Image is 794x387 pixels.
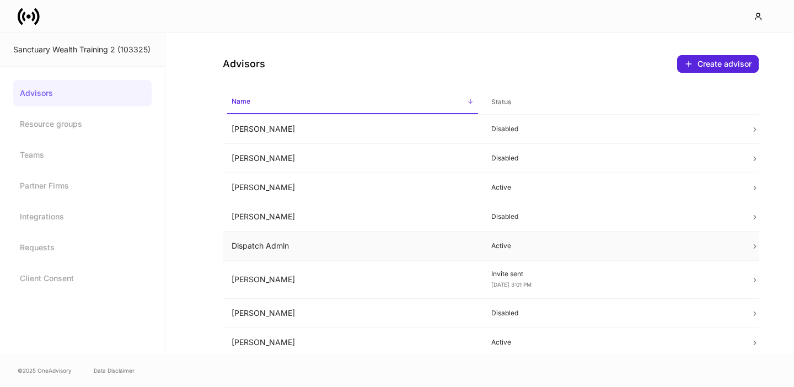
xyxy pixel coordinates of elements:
p: Disabled [491,212,733,221]
a: Integrations [13,203,152,230]
h4: Advisors [223,57,265,71]
td: [PERSON_NAME] [223,328,482,357]
p: Active [491,338,733,347]
p: Disabled [491,154,733,163]
td: [PERSON_NAME] [223,173,482,202]
p: Invite sent [491,270,733,278]
td: [PERSON_NAME] [223,261,482,299]
td: [PERSON_NAME] [223,144,482,173]
a: Teams [13,142,152,168]
a: Client Consent [13,265,152,292]
div: Create advisor [684,60,752,68]
a: Data Disclaimer [94,366,135,375]
td: [PERSON_NAME] [223,115,482,144]
p: Active [491,183,733,192]
p: Disabled [491,309,733,318]
span: © 2025 OneAdvisory [18,366,72,375]
h6: Status [491,96,511,107]
h6: Name [232,96,250,106]
a: Resource groups [13,111,152,137]
span: Name [227,90,478,114]
button: Create advisor [677,55,759,73]
div: Sanctuary Wealth Training 2 (103325) [13,44,152,55]
a: Partner Firms [13,173,152,199]
td: [PERSON_NAME] [223,202,482,232]
a: Requests [13,234,152,261]
span: [DATE] 3:01 PM [491,281,532,288]
a: Advisors [13,80,152,106]
td: [PERSON_NAME] [223,299,482,328]
span: Status [487,91,738,114]
p: Disabled [491,125,733,133]
td: Dispatch Admin [223,232,482,261]
p: Active [491,241,733,250]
